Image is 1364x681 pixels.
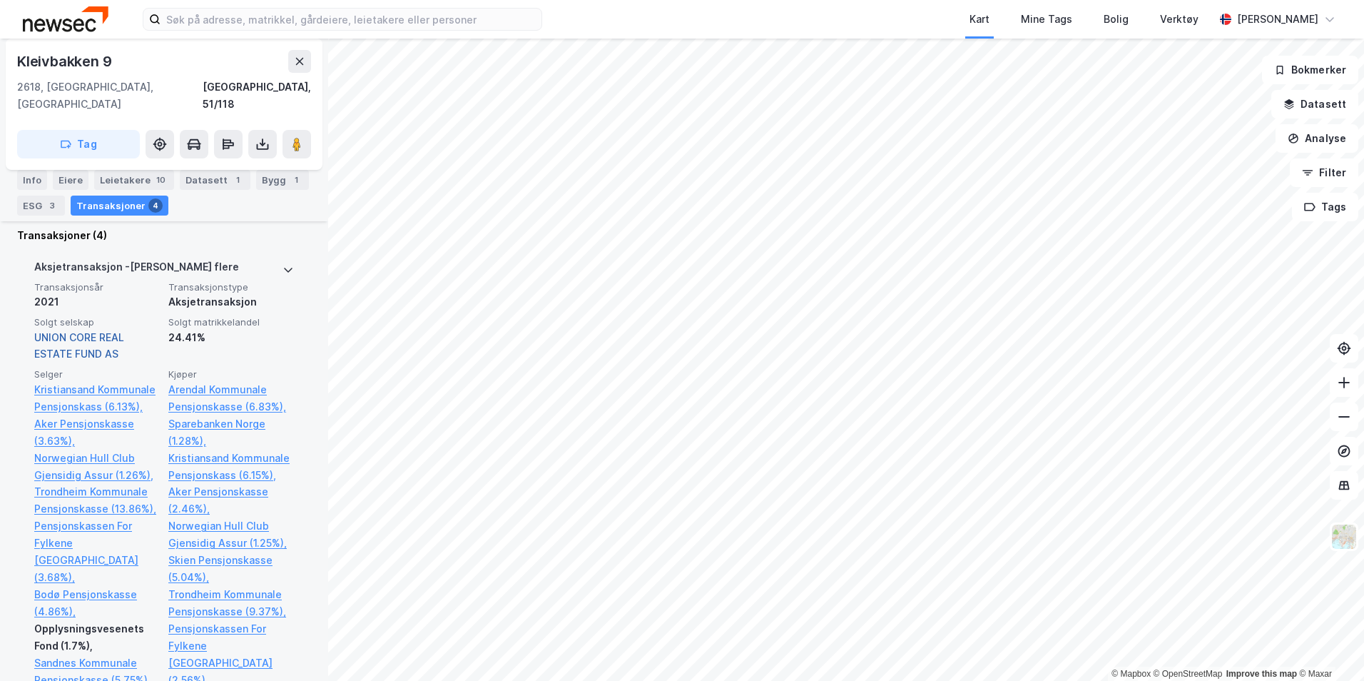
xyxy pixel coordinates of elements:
div: Verktøy [1160,11,1198,28]
div: Mine Tags [1021,11,1072,28]
span: Solgt matrikkelandel [168,316,294,328]
span: Kjøper [168,368,294,380]
div: 10 [153,173,168,187]
div: 3 [45,198,59,213]
div: 24.41% [168,329,294,346]
a: Improve this map [1226,669,1297,679]
div: [PERSON_NAME] [1237,11,1318,28]
a: UNION CORE REAL ESTATE FUND AS [34,331,124,360]
span: Solgt selskap [34,316,160,328]
span: Selger [34,368,160,380]
button: Tag [17,130,140,158]
iframe: Chat Widget [1293,612,1364,681]
div: Leietakere [94,170,174,190]
a: Mapbox [1111,669,1151,679]
input: Søk på adresse, matrikkel, gårdeiere, leietakere eller personer [161,9,541,30]
div: ESG [17,196,65,216]
button: Analyse [1276,124,1358,153]
a: OpenStreetMap [1154,669,1223,679]
a: Kristiansand Kommunale Pensjonskass (6.13%), [34,381,160,415]
a: Aker Pensjonskasse (2.46%), [168,483,294,518]
span: Transaksjonsår [34,281,160,293]
div: Kleivbakken 9 [17,50,114,73]
div: Opplysningsvesenets Fond (1.7%), [34,620,160,655]
div: Datasett [180,170,250,190]
a: Pensjonskassen For Fylkene [GEOGRAPHIC_DATA] (3.68%), [34,518,160,586]
div: Bygg [256,170,309,190]
div: 2618, [GEOGRAPHIC_DATA], [GEOGRAPHIC_DATA] [17,79,203,113]
div: Kart [969,11,989,28]
img: newsec-logo.f6e21ccffca1b3a03d2d.png [23,6,108,31]
a: Trondheim Kommunale Pensjonskasse (13.86%), [34,483,160,518]
a: Arendal Kommunale Pensjonskasse (6.83%), [168,381,294,415]
a: Kristiansand Kommunale Pensjonskass (6.15%), [168,450,294,484]
button: Datasett [1271,90,1358,118]
div: Aksjetransaksjon [168,293,294,311]
span: Transaksjonstype [168,281,294,293]
div: 1 [230,173,245,187]
div: Aksjetransaksjon - [PERSON_NAME] flere [34,258,239,281]
a: Norwegian Hull Club Gjensidig Assur (1.26%), [34,450,160,484]
div: 1 [289,173,303,187]
div: Bolig [1104,11,1129,28]
a: Bodø Pensjonskasse (4.86%), [34,586,160,620]
a: Trondheim Kommunale Pensjonskasse (9.37%), [168,586,294,620]
div: 4 [148,198,163,213]
a: Sparebanken Norge (1.28%), [168,415,294,450]
div: Eiere [53,170,88,190]
a: Skien Pensjonskasse (5.04%), [168,552,294,586]
div: 2021 [34,293,160,311]
a: Aker Pensjonskasse (3.63%), [34,415,160,450]
div: [GEOGRAPHIC_DATA], 51/118 [203,79,311,113]
div: Kontrollprogram for chat [1293,612,1364,681]
a: Norwegian Hull Club Gjensidig Assur (1.25%), [168,518,294,552]
button: Bokmerker [1262,56,1358,84]
div: Transaksjoner [71,196,168,216]
div: Info [17,170,47,190]
div: Transaksjoner (4) [17,227,311,244]
button: Tags [1292,193,1358,221]
button: Filter [1290,158,1358,187]
img: Z [1330,523,1358,550]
